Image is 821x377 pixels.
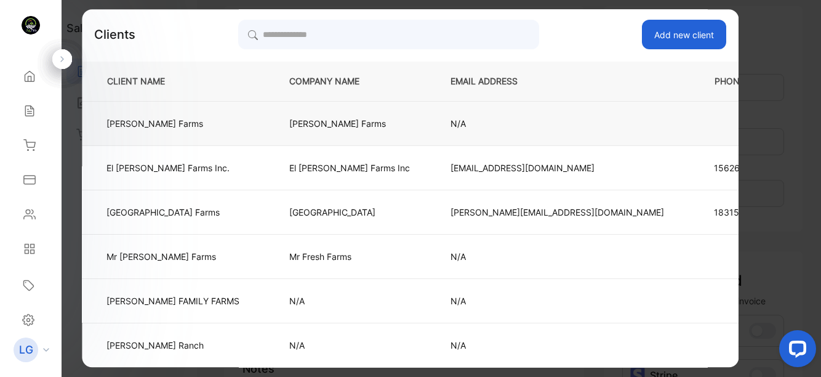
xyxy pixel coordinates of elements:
[451,117,664,130] p: N/A
[106,117,239,130] p: [PERSON_NAME] Farms
[714,161,784,174] p: 15626316453
[289,75,410,88] p: COMPANY NAME
[705,75,788,88] p: PHONE NUMBER
[451,75,664,88] p: EMAIL ADDRESS
[102,75,249,88] p: CLIENT NAME
[451,294,664,307] p: N/A
[451,161,664,174] p: [EMAIL_ADDRESS][DOMAIN_NAME]
[289,250,410,263] p: Mr Fresh Farms
[106,206,239,219] p: [GEOGRAPHIC_DATA] Farms
[106,339,239,352] p: [PERSON_NAME] Ranch
[289,206,410,219] p: [GEOGRAPHIC_DATA]
[289,339,410,352] p: N/A
[451,250,664,263] p: N/A
[451,206,664,219] p: [PERSON_NAME][EMAIL_ADDRESS][DOMAIN_NAME]
[106,161,239,174] p: El [PERSON_NAME] Farms Inc.
[94,25,135,44] p: Clients
[289,294,410,307] p: N/A
[289,117,410,130] p: [PERSON_NAME] Farms
[451,339,664,352] p: N/A
[769,325,821,377] iframe: LiveChat chat widget
[106,250,239,263] p: Mr [PERSON_NAME] Farms
[106,294,239,307] p: [PERSON_NAME] FAMILY FARMS
[22,16,40,34] img: logo
[714,206,784,219] p: 18315397548
[289,161,410,174] p: El [PERSON_NAME] Farms Inc
[19,342,33,358] p: LG
[643,20,727,49] button: Add new client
